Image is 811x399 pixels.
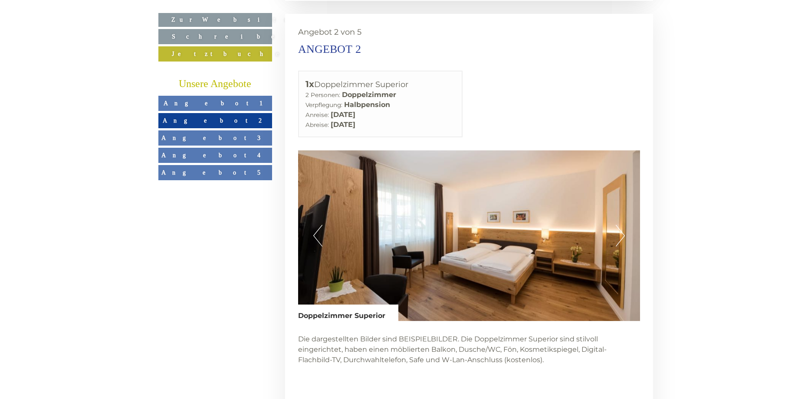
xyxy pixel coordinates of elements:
span: Angebot 5 [161,169,276,176]
b: [DATE] [331,120,355,129]
span: Angebot 1 [164,100,267,107]
b: [DATE] [331,110,355,119]
small: Verpflegung: [305,101,342,108]
b: Halbpension [344,101,390,109]
div: Angebot 2 [298,41,361,57]
div: Doppelzimmer Superior [305,78,455,91]
a: Zur Website [158,13,272,27]
span: Angebot 4 [161,152,269,159]
button: Previous [313,225,322,247]
a: Jetzt buchen [158,46,272,62]
div: Guten Tag, wie können wir Ihnen helfen? [7,23,160,50]
span: Angebot 2 von 5 [298,27,361,37]
div: Unsere Angebote [158,77,272,91]
small: 2 Personen: [305,91,340,98]
div: Doppelzimmer Superior [298,305,398,321]
span: Angebot 2 [163,117,268,124]
div: [GEOGRAPHIC_DATA] [13,25,156,32]
small: Anreise: [305,111,329,118]
a: Schreiben Sie uns [158,29,272,44]
small: 20:02 [13,42,156,48]
img: image [298,150,640,321]
b: 1x [305,79,314,89]
p: Die dargestellten Bilder sind BEISPIELBILDER. Die Doppelzimmer Superior sind stilvoll eingerichte... [298,334,640,365]
button: Senden [235,228,342,243]
button: Next [616,225,625,247]
span: Angebot 3 [161,134,269,141]
b: Doppelzimmer [342,91,396,99]
small: Abreise: [305,121,329,128]
div: Mittwoch [146,6,197,21]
